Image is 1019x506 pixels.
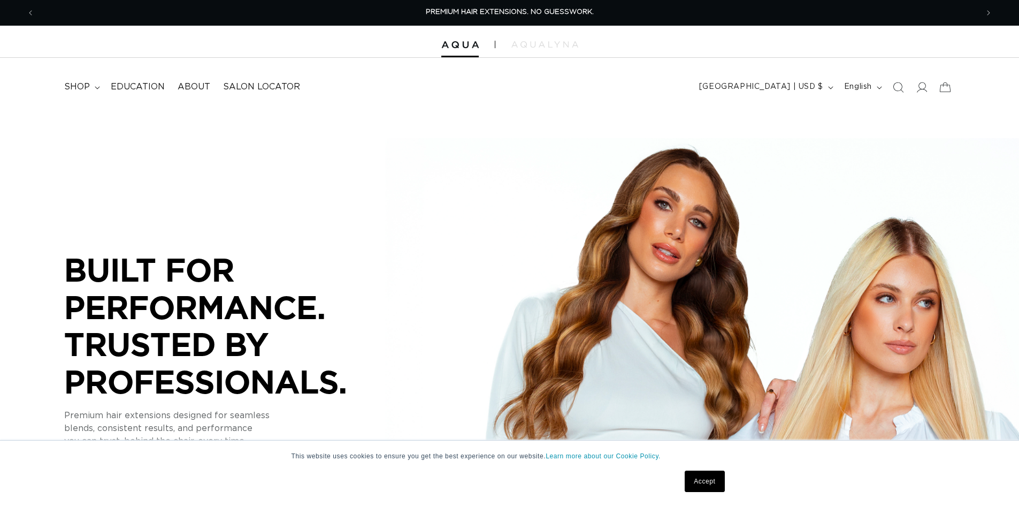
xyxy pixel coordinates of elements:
button: Next announcement [977,3,1000,23]
p: BUILT FOR PERFORMANCE. TRUSTED BY PROFESSIONALS. [64,251,385,400]
summary: shop [58,75,104,99]
span: PREMIUM HAIR EXTENSIONS. NO GUESSWORK. [426,9,594,16]
a: Education [104,75,171,99]
button: [GEOGRAPHIC_DATA] | USD $ [693,77,838,97]
span: [GEOGRAPHIC_DATA] | USD $ [699,81,823,93]
span: English [844,81,872,93]
a: Accept [685,471,724,492]
p: This website uses cookies to ensure you get the best experience on our website. [292,451,728,461]
summary: Search [886,75,910,99]
p: Premium hair extensions designed for seamless blends, consistent results, and performance you can... [64,409,385,448]
span: Education [111,81,165,93]
a: Learn more about our Cookie Policy. [546,452,661,460]
span: shop [64,81,90,93]
button: English [838,77,886,97]
span: About [178,81,210,93]
span: Salon Locator [223,81,300,93]
a: Salon Locator [217,75,307,99]
img: Aqua Hair Extensions [441,41,479,49]
img: aqualyna.com [511,41,578,48]
button: Previous announcement [19,3,42,23]
a: About [171,75,217,99]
